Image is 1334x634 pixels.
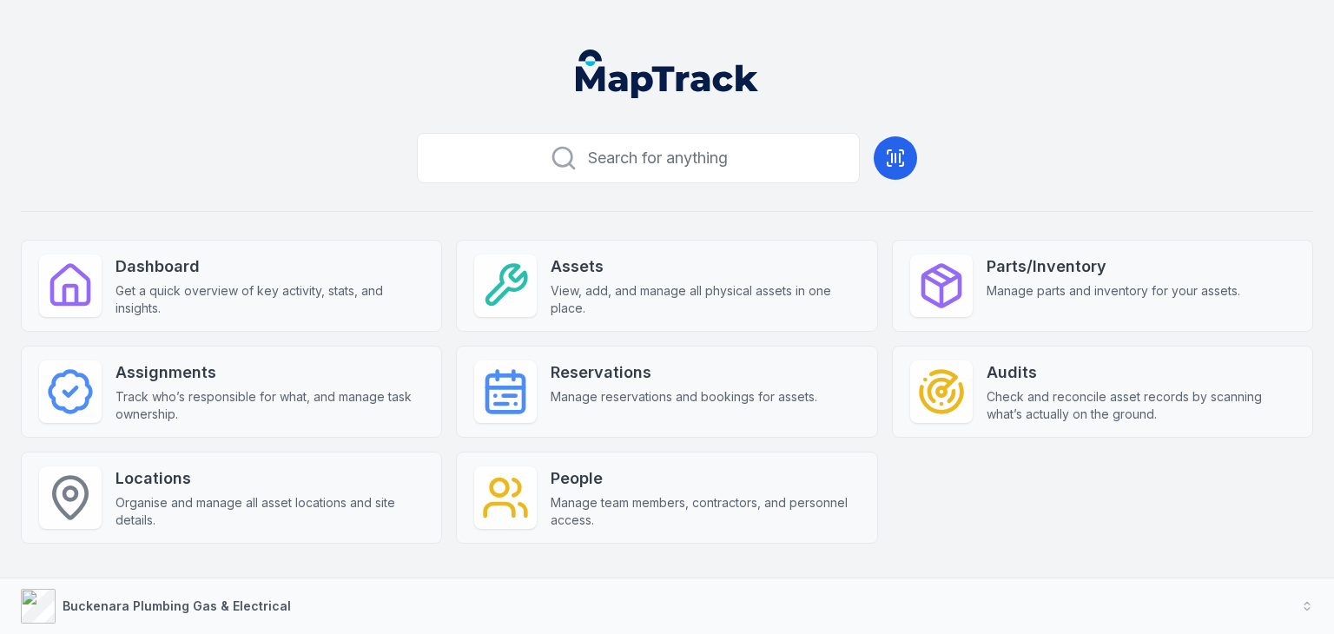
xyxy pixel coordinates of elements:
[551,282,859,317] span: View, add, and manage all physical assets in one place.
[116,360,424,385] strong: Assignments
[21,452,442,544] a: LocationsOrganise and manage all asset locations and site details.
[456,346,877,438] a: ReservationsManage reservations and bookings for assets.
[116,254,424,279] strong: Dashboard
[551,494,859,529] span: Manage team members, contractors, and personnel access.
[987,282,1240,300] span: Manage parts and inventory for your assets.
[551,360,817,385] strong: Reservations
[116,282,424,317] span: Get a quick overview of key activity, stats, and insights.
[892,346,1313,438] a: AuditsCheck and reconcile asset records by scanning what’s actually on the ground.
[116,466,424,491] strong: Locations
[116,494,424,529] span: Organise and manage all asset locations and site details.
[551,254,859,279] strong: Assets
[987,254,1240,279] strong: Parts/Inventory
[456,240,877,332] a: AssetsView, add, and manage all physical assets in one place.
[21,346,442,438] a: AssignmentsTrack who’s responsible for what, and manage task ownership.
[548,50,786,98] nav: Global
[588,146,728,170] span: Search for anything
[456,452,877,544] a: PeopleManage team members, contractors, and personnel access.
[551,466,859,491] strong: People
[551,388,817,406] span: Manage reservations and bookings for assets.
[987,388,1295,423] span: Check and reconcile asset records by scanning what’s actually on the ground.
[21,240,442,332] a: DashboardGet a quick overview of key activity, stats, and insights.
[116,388,424,423] span: Track who’s responsible for what, and manage task ownership.
[892,240,1313,332] a: Parts/InventoryManage parts and inventory for your assets.
[63,598,291,613] strong: Buckenara Plumbing Gas & Electrical
[417,133,860,183] button: Search for anything
[987,360,1295,385] strong: Audits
